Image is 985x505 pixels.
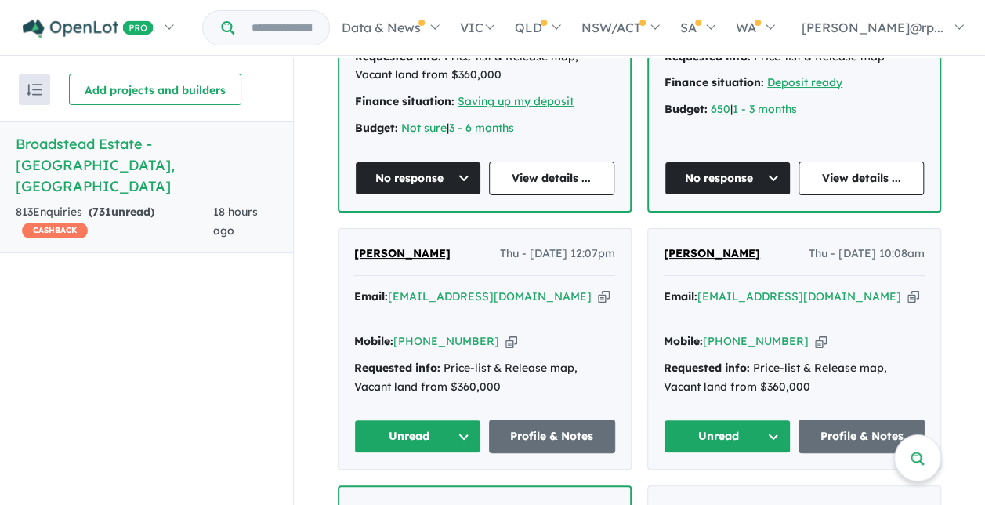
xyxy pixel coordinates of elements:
button: Copy [907,289,919,305]
a: [PERSON_NAME] [354,245,451,263]
strong: Requested info: [664,361,750,375]
strong: Email: [664,289,697,303]
span: [PERSON_NAME] [354,246,451,260]
a: View details ... [799,162,925,195]
img: Openlot PRO Logo White [23,19,154,38]
strong: Budget: [665,102,708,116]
a: Profile & Notes [799,420,925,453]
a: View details ... [489,162,615,195]
strong: Mobile: [354,334,393,348]
h5: Broadstead Estate - [GEOGRAPHIC_DATA] , [GEOGRAPHIC_DATA] [16,133,277,197]
strong: Finance situation: [665,75,764,89]
div: Price-list & Release map, Vacant land from $360,000 [355,48,614,85]
a: Saving up my deposit [458,94,574,108]
a: Not sure [401,121,447,135]
span: Thu - [DATE] 10:08am [809,245,925,263]
strong: Email: [354,289,388,303]
strong: Requested info: [665,49,751,64]
a: Deposit ready [767,75,842,89]
div: 813 Enquir ies [16,203,213,241]
a: [PHONE_NUMBER] [703,334,809,348]
a: [EMAIL_ADDRESS][DOMAIN_NAME] [388,289,592,303]
span: CASHBACK [22,223,88,238]
span: Thu - [DATE] 12:07pm [500,245,615,263]
button: Copy [815,333,827,350]
strong: Mobile: [664,334,703,348]
a: 1 - 3 months [733,102,797,116]
a: 3 - 6 months [449,121,514,135]
a: Profile & Notes [489,420,616,453]
input: Try estate name, suburb, builder or developer [237,11,326,45]
div: | [355,119,614,138]
span: 731 [92,205,111,219]
button: Copy [598,289,610,305]
button: Unread [664,420,791,453]
button: No response [355,162,481,195]
a: [EMAIL_ADDRESS][DOMAIN_NAME] [697,289,901,303]
button: No response [665,162,791,195]
strong: Requested info: [355,49,441,64]
strong: ( unread) [89,205,154,219]
div: | [665,100,924,119]
a: 650 [711,102,730,116]
a: [PHONE_NUMBER] [393,334,499,348]
div: Price-list & Release map, Vacant land from $360,000 [354,359,615,397]
img: sort.svg [27,84,42,96]
button: Add projects and builders [69,74,241,105]
div: Price-list & Release map, Vacant land from $360,000 [664,359,925,397]
span: [PERSON_NAME] [664,246,760,260]
strong: Finance situation: [355,94,454,108]
span: [PERSON_NAME]@rp... [802,20,943,35]
strong: Requested info: [354,361,440,375]
a: [PERSON_NAME] [664,245,760,263]
button: Unread [354,420,481,453]
button: Copy [505,333,517,350]
strong: Budget: [355,121,398,135]
span: 18 hours ago [213,205,258,238]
